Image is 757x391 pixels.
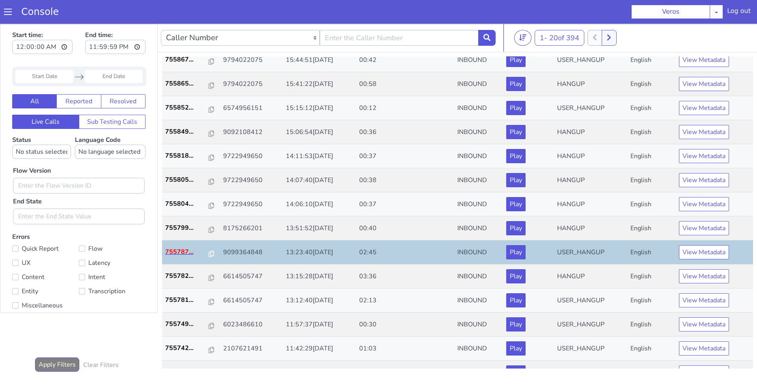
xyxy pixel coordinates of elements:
[506,53,526,67] button: Play
[356,265,454,289] td: 02:13
[454,241,503,265] td: INBOUND
[356,48,454,73] td: 00:58
[627,73,676,97] td: English
[679,342,729,356] button: View Metadata
[85,16,145,30] input: End time:
[283,97,356,121] td: 15:06:54[DATE]
[627,313,676,337] td: English
[165,31,209,41] p: 755867...
[12,112,71,135] label: Status
[12,91,79,105] button: Live Calls
[165,79,209,89] p: 755852...
[165,55,217,65] a: 755865...
[165,223,209,233] p: 755787...
[679,53,729,67] button: View Metadata
[165,151,217,161] a: 755805...
[220,121,283,145] td: 9722949650
[554,241,627,265] td: HANGUP
[220,193,283,217] td: 8175266201
[75,121,145,135] select: Language Code
[165,103,217,113] a: 755849...
[283,337,356,361] td: 11:40:30[DATE]
[12,16,73,30] input: Start time:
[165,175,209,185] p: 755804...
[506,222,526,236] button: Play
[165,344,209,353] p: 755742...
[283,313,356,337] td: 11:42:29[DATE]
[165,320,209,329] p: 755742...
[283,24,356,48] td: 15:44:51[DATE]
[506,173,526,188] button: Play
[506,246,526,260] button: Play
[554,265,627,289] td: USER_HANGUP
[12,121,71,135] select: Status
[220,73,283,97] td: 6574956151
[627,145,676,169] td: English
[627,121,676,145] td: English
[220,241,283,265] td: 6614505747
[12,276,79,287] label: Miscellaneous
[506,29,526,43] button: Play
[220,169,283,193] td: 9722949650
[283,193,356,217] td: 13:51:52[DATE]
[356,73,454,97] td: 00:12
[85,4,145,33] label: End time:
[356,337,454,361] td: 01:17
[165,223,217,233] a: 755787...
[356,169,454,193] td: 00:37
[554,73,627,97] td: USER_HANGUP
[220,48,283,73] td: 9794022075
[12,4,73,33] label: Start time:
[554,145,627,169] td: HANGUP
[320,6,479,22] input: Enter the Caller Number
[627,24,676,48] td: English
[627,217,676,241] td: English
[679,318,729,332] button: View Metadata
[283,145,356,169] td: 14:07:40[DATE]
[679,77,729,91] button: View Metadata
[554,337,627,361] td: HANGUP
[220,97,283,121] td: 9092108412
[679,125,729,140] button: View Metadata
[165,55,209,65] p: 755865...
[356,24,454,48] td: 00:42
[356,145,454,169] td: 00:38
[79,91,146,105] button: Sub Testing Calls
[165,199,209,209] p: 755799...
[554,97,627,121] td: HANGUP
[627,265,676,289] td: English
[79,234,145,245] label: Latency
[283,241,356,265] td: 13:15:28[DATE]
[535,6,584,22] button: 1- 20of 394
[165,127,217,137] a: 755818...
[79,220,145,231] label: Flow
[75,112,145,135] label: Language Code
[283,289,356,313] td: 11:57:37[DATE]
[627,241,676,265] td: English
[627,48,676,73] td: English
[679,197,729,212] button: View Metadata
[554,289,627,313] td: USER_HANGUP
[220,265,283,289] td: 6614505747
[165,103,209,113] p: 755849...
[12,71,57,85] button: All
[165,151,209,161] p: 755805...
[679,294,729,308] button: View Metadata
[283,169,356,193] td: 14:06:10[DATE]
[506,197,526,212] button: Play
[454,289,503,313] td: INBOUND
[165,296,209,305] p: 755749...
[454,313,503,337] td: INBOUND
[220,217,283,241] td: 9099364848
[554,193,627,217] td: HANGUP
[165,79,217,89] a: 755852...
[220,337,283,361] td: 2107621491
[506,77,526,91] button: Play
[101,71,145,85] button: Resolved
[506,342,526,356] button: Play
[85,46,143,60] input: End Date
[454,24,503,48] td: INBOUND
[454,48,503,73] td: INBOUND
[454,145,503,169] td: INBOUND
[454,73,503,97] td: INBOUND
